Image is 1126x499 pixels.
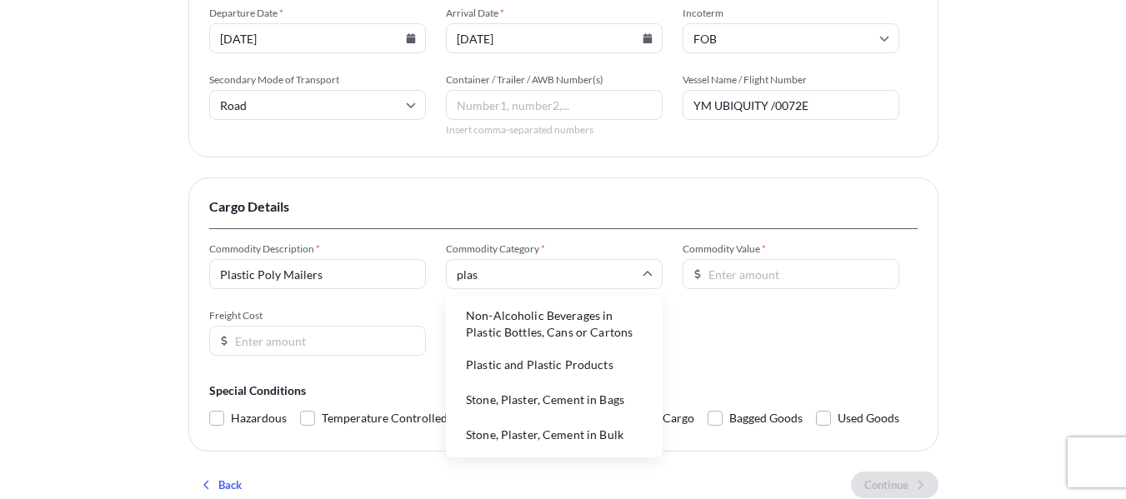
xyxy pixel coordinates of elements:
input: Enter amount [209,326,426,356]
span: Bagged Goods [729,406,803,431]
span: Secondary Mode of Transport [209,73,426,87]
input: Select a commodity type [446,259,663,289]
li: Stone, Plaster, Cement in Bulk [453,419,656,451]
span: Cargo Details [209,198,918,215]
span: Special Conditions [209,382,918,399]
input: Enter name [683,90,899,120]
li: Stone, Plaster, Cement in Bags [453,384,656,416]
p: Back [218,477,242,493]
span: Container / Trailer / AWB Number(s) [446,73,663,87]
p: Continue [864,477,908,493]
span: Used Goods [838,406,899,431]
span: Temperature Controlled [322,406,448,431]
span: Incoterm [683,7,899,20]
span: Commodity Description [209,242,426,256]
span: Freight Cost [209,309,426,322]
button: Continue [851,472,938,498]
li: Plastic and Plastic Products [453,349,656,381]
button: Back [188,472,255,498]
input: MM/DD/YYYY [209,23,426,53]
span: Bulk Cargo [637,406,694,431]
input: Enter amount [683,259,899,289]
input: Select... [683,23,899,53]
input: Number1, number2,... [446,90,663,120]
span: Arrival Date [446,7,663,20]
li: Non-Alcoholic Beverages in Plastic Bottles, Cans or Cartons [453,302,656,346]
input: Describe the commodity [209,259,426,289]
span: Commodity Value [683,242,899,256]
span: Departure Date [209,7,426,20]
span: Vessel Name / Flight Number [683,73,899,87]
span: Commodity Category [446,242,663,256]
span: Insert comma-separated numbers [446,123,663,137]
input: Select if applicable... [209,90,426,120]
input: MM/DD/YYYY [446,23,663,53]
span: Hazardous [231,406,287,431]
